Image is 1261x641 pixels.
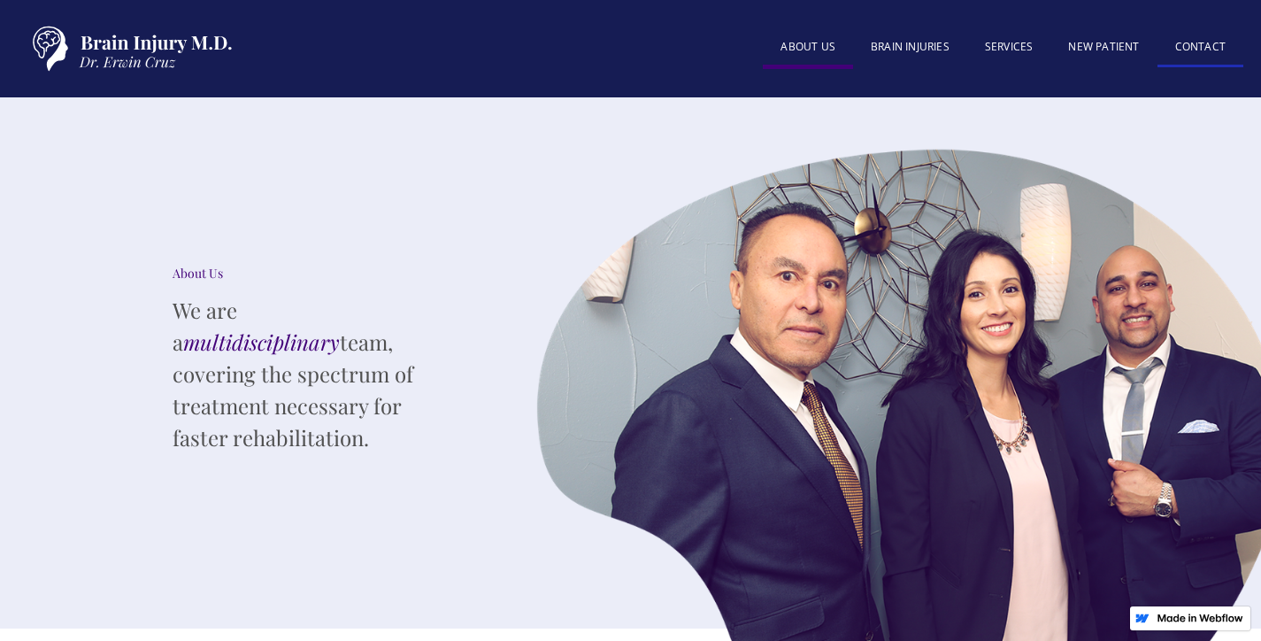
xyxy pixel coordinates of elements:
[1050,29,1157,65] a: New patient
[967,29,1051,65] a: SERVICES
[763,29,853,69] a: About US
[183,328,340,356] em: multidisciplinary
[18,18,239,80] a: home
[1157,29,1243,67] a: Contact
[173,265,438,282] div: About Us
[173,294,438,453] p: We are a team, covering the spectrum of treatment necessary for faster rehabilitation.
[853,29,967,65] a: BRAIN INJURIES
[1157,614,1243,622] img: Made in Webflow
